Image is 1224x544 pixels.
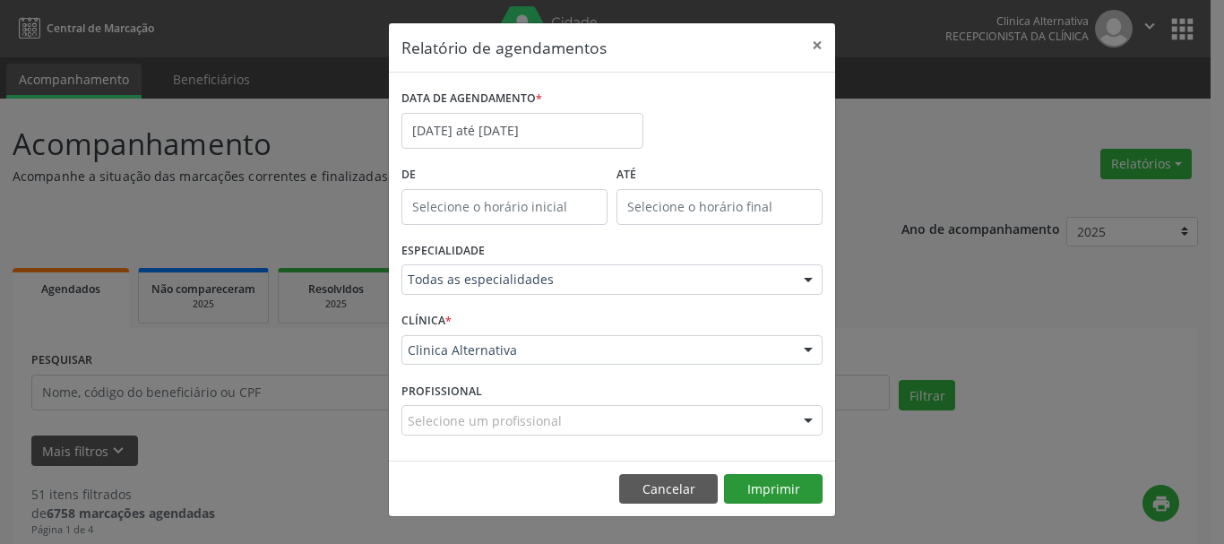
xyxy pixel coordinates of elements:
[799,23,835,67] button: Close
[401,85,542,113] label: DATA DE AGENDAMENTO
[616,161,823,189] label: ATÉ
[619,474,718,505] button: Cancelar
[401,113,643,149] input: Selecione uma data ou intervalo
[401,189,608,225] input: Selecione o horário inicial
[401,36,607,59] h5: Relatório de agendamentos
[408,271,786,289] span: Todas as especialidades
[408,341,786,359] span: Clinica Alternativa
[401,377,482,405] label: PROFISSIONAL
[724,474,823,505] button: Imprimir
[401,307,452,335] label: CLÍNICA
[401,237,485,265] label: ESPECIALIDADE
[408,411,562,430] span: Selecione um profissional
[616,189,823,225] input: Selecione o horário final
[401,161,608,189] label: De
